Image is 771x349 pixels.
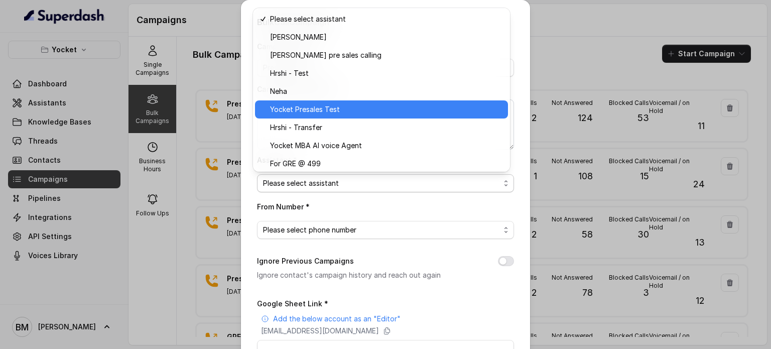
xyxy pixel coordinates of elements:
[257,174,514,192] button: Please select assistant
[270,85,502,97] span: Neha
[270,31,502,43] span: [PERSON_NAME]
[270,67,502,79] span: Hrshi - Test
[270,49,502,61] span: [PERSON_NAME] pre sales calling
[263,177,500,189] span: Please select assistant
[270,122,502,134] span: Hrshi - Transfer
[253,8,510,172] div: Please select assistant
[270,158,502,170] span: For GRE @ 499
[270,103,502,115] span: Yocket Presales Test
[270,13,502,25] span: Please select assistant
[270,140,502,152] span: Yocket MBA AI voice Agent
